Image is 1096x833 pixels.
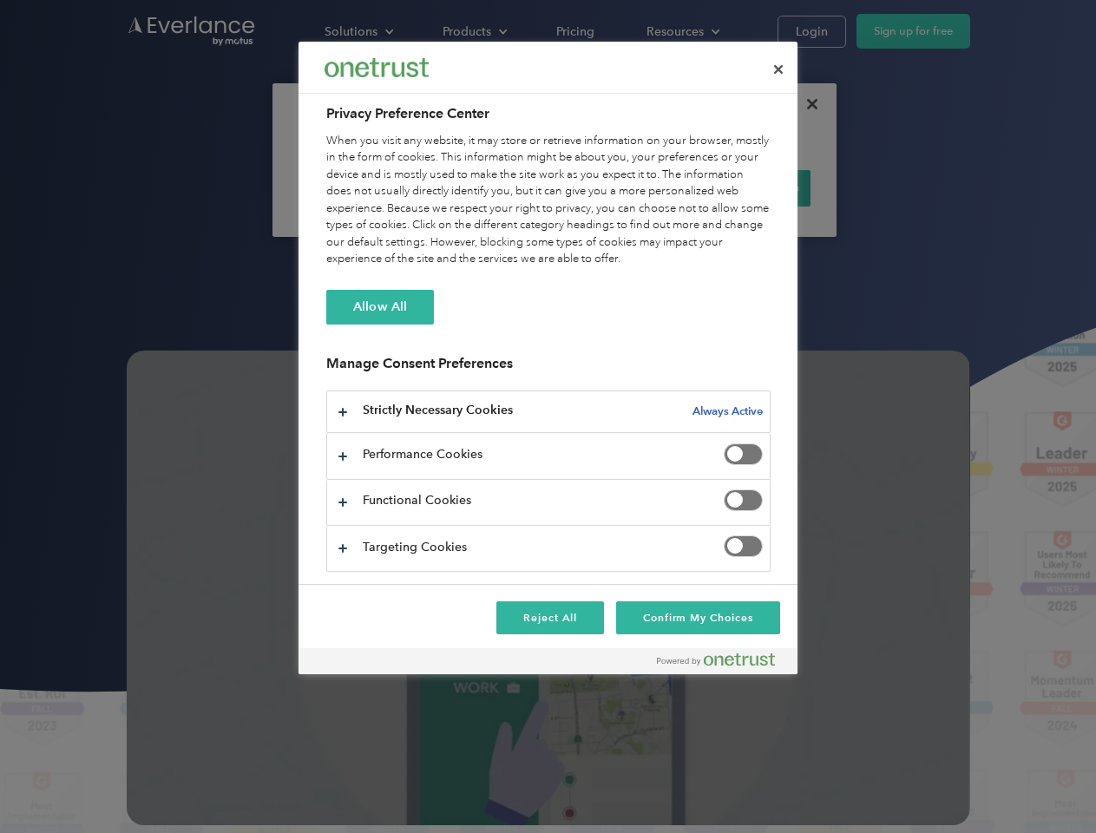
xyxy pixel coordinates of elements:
div: When you visit any website, it may store or retrieve information on your browser, mostly in the f... [326,133,771,268]
button: Allow All [326,290,434,325]
div: Privacy Preference Center [299,42,797,674]
button: Confirm My Choices [616,601,780,634]
h2: Privacy Preference Center [326,103,771,124]
input: Submit [128,103,215,140]
h3: Manage Consent Preferences [326,355,771,382]
a: Powered by OneTrust Opens in a new Tab [657,653,789,674]
button: Close [759,50,797,89]
img: Everlance [325,58,429,76]
div: Preference center [299,42,797,674]
div: Everlance [325,50,429,85]
img: Powered by OneTrust Opens in a new Tab [657,653,775,666]
button: Reject All [496,601,604,634]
